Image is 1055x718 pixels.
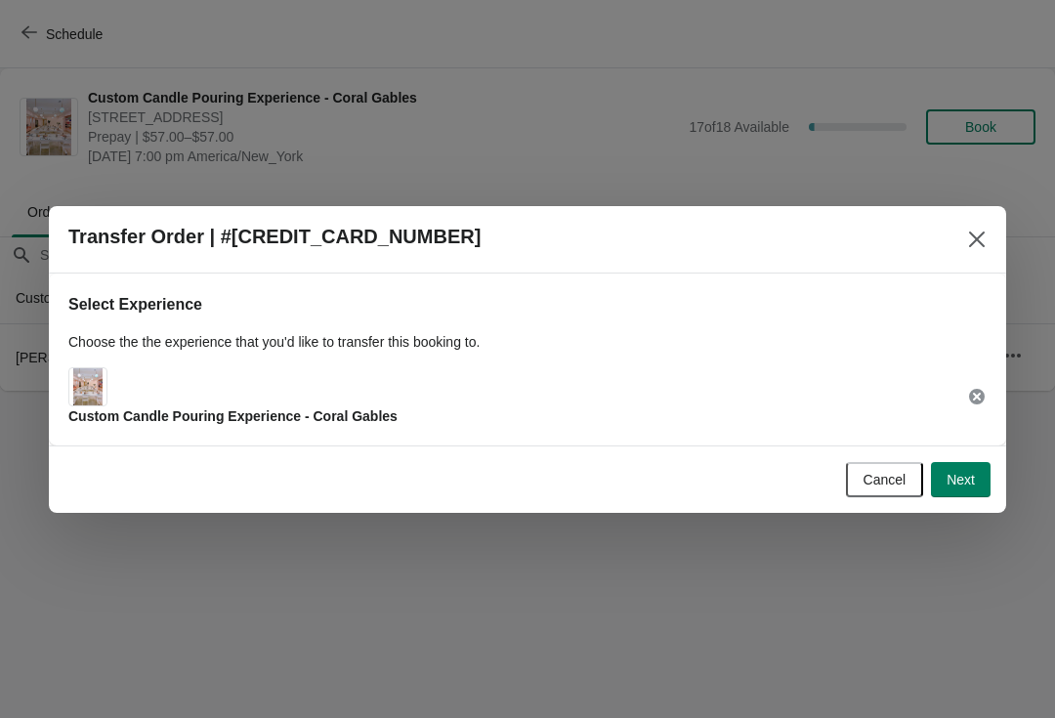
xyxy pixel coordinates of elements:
span: Cancel [864,472,907,487]
h2: Select Experience [68,293,987,317]
button: Cancel [846,462,924,497]
span: Custom Candle Pouring Experience - Coral Gables [68,408,398,424]
button: Close [959,222,994,257]
button: Next [931,462,991,497]
h2: Transfer Order | #[CREDIT_CARD_NUMBER] [68,226,481,248]
p: Choose the the experience that you'd like to transfer this booking to. [68,332,987,352]
img: Main Experience Image [73,368,104,405]
span: Next [947,472,975,487]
